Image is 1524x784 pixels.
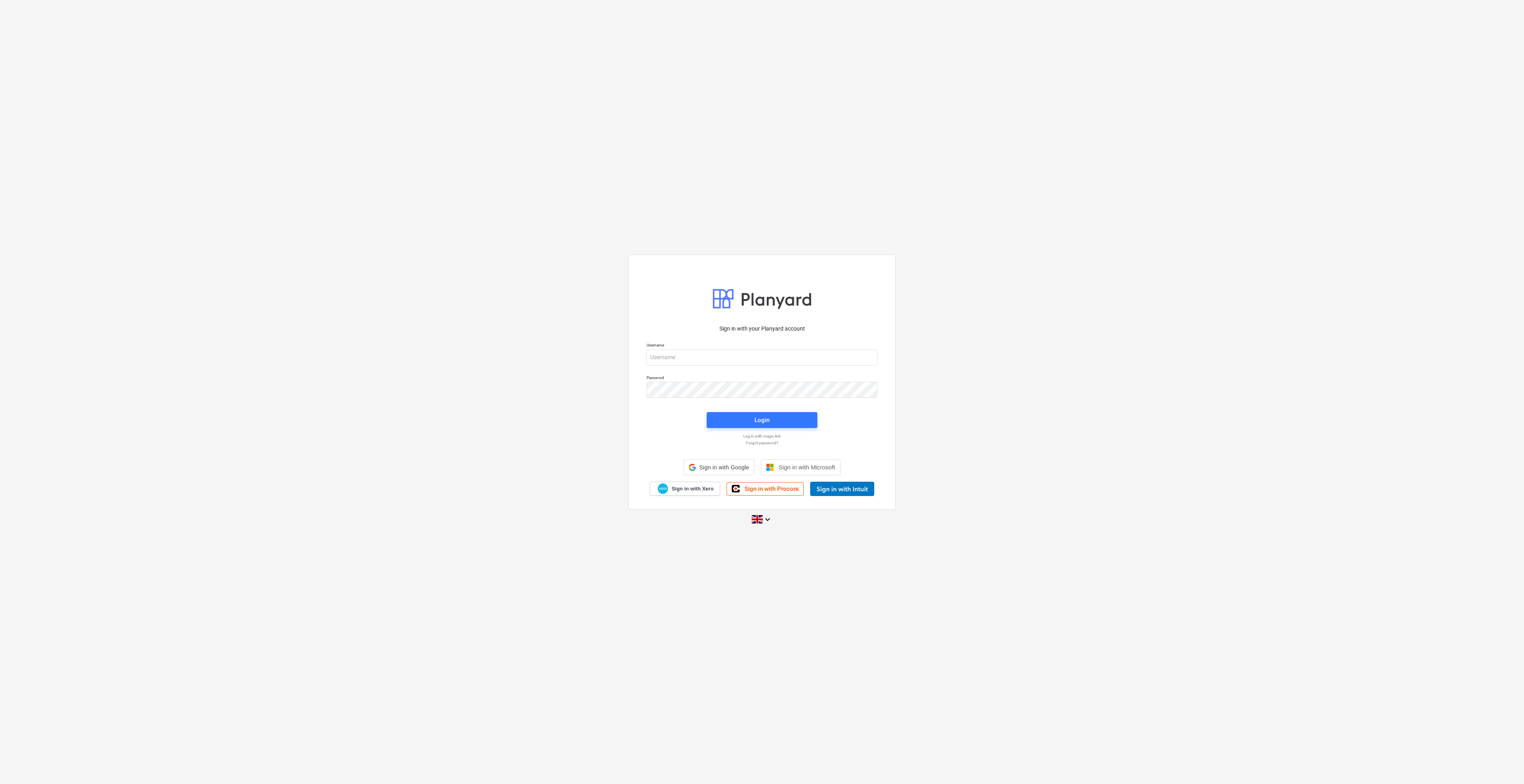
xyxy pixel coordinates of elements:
input: Username [647,350,877,366]
a: Log in with magic link [643,434,881,439]
span: Sign in with Procore [744,485,799,492]
a: Forgot password? [643,440,881,445]
i: keyboard_arrow_down [763,515,772,524]
button: Login [707,412,817,428]
img: Microsoft logo [766,463,774,471]
img: Xero logo [658,483,668,494]
a: Sign in with Xero [650,482,721,496]
p: Username [647,342,877,349]
a: Sign in with Procore [727,482,804,496]
p: Sign in with your Planyard account [647,325,877,333]
div: Login [754,415,770,425]
span: Sign in with Google [699,464,749,471]
span: Sign in with Xero [672,485,713,492]
span: Sign in with Microsoft [779,464,835,471]
p: Password [647,375,877,382]
div: Sign in with Google [684,459,754,475]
